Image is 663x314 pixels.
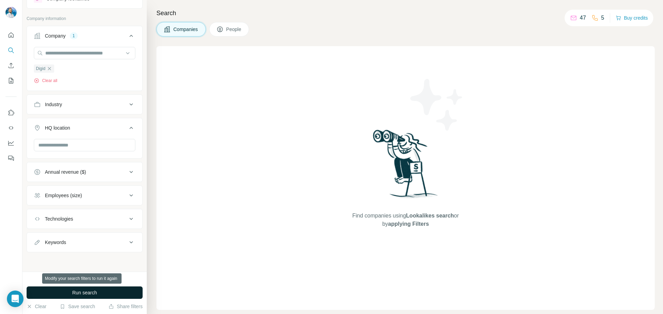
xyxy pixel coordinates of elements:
[60,303,95,310] button: Save search
[45,239,66,246] div: Keywords
[350,212,461,228] span: Find companies using or by
[34,78,57,84] button: Clear all
[6,59,17,72] button: Enrich CSV
[27,303,46,310] button: Clear
[45,32,66,39] div: Company
[6,29,17,41] button: Quick start
[45,101,62,108] div: Industry
[27,187,142,204] button: Employees (size)
[6,137,17,149] button: Dashboard
[601,14,604,22] p: 5
[388,221,429,227] span: applying Filters
[7,291,23,307] div: Open Intercom Messenger
[27,286,143,299] button: Run search
[27,234,142,251] button: Keywords
[27,164,142,180] button: Annual revenue ($)
[6,122,17,134] button: Use Surfe API
[226,26,242,33] span: People
[6,74,17,87] button: My lists
[108,303,143,310] button: Share filters
[6,7,17,18] img: Avatar
[6,152,17,164] button: Feedback
[406,213,454,219] span: Lookalikes search
[45,124,70,131] div: HQ location
[406,74,468,136] img: Surfe Illustration - Stars
[45,215,73,222] div: Technologies
[616,13,648,23] button: Buy credits
[72,289,97,296] span: Run search
[45,192,82,199] div: Employees (size)
[60,276,109,282] div: 2 search results remaining
[45,169,86,175] div: Annual revenue ($)
[6,44,17,57] button: Search
[156,8,655,18] h4: Search
[27,96,142,113] button: Industry
[580,14,586,22] p: 47
[27,211,142,227] button: Technologies
[70,33,78,39] div: 1
[27,120,142,139] button: HQ location
[6,107,17,119] button: Use Surfe on LinkedIn
[370,128,442,205] img: Surfe Illustration - Woman searching with binoculars
[36,65,45,72] span: Digid
[27,16,143,22] p: Company information
[173,26,199,33] span: Companies
[27,28,142,47] button: Company1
